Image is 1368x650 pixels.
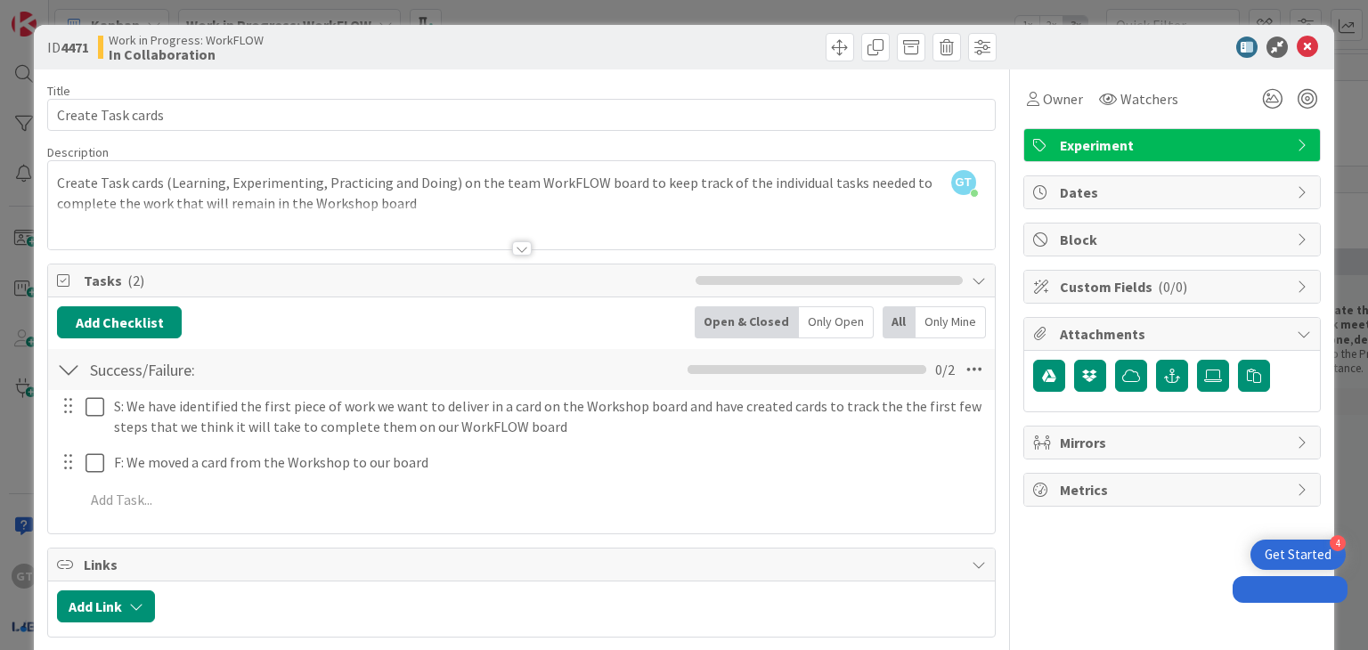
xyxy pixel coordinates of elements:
[57,306,182,338] button: Add Checklist
[1060,134,1288,156] span: Experiment
[1265,546,1331,564] div: Get Started
[1060,479,1288,500] span: Metrics
[1060,182,1288,203] span: Dates
[57,590,155,622] button: Add Link
[883,306,916,338] div: All
[799,306,874,338] div: Only Open
[1120,88,1178,110] span: Watchers
[1250,540,1346,570] div: Open Get Started checklist, remaining modules: 4
[1043,88,1083,110] span: Owner
[127,272,144,289] span: ( 2 )
[109,47,264,61] b: In Collaboration
[47,144,109,160] span: Description
[935,359,955,380] span: 0 / 2
[1060,276,1288,297] span: Custom Fields
[61,38,89,56] b: 4471
[109,33,264,47] span: Work in Progress: WorkFLOW
[84,270,686,291] span: Tasks
[1330,535,1346,551] div: 4
[1060,432,1288,453] span: Mirrors
[47,83,70,99] label: Title
[695,306,799,338] div: Open & Closed
[951,170,976,195] span: GT
[114,396,982,436] p: S: We have identified the first piece of work we want to deliver in a card on the Workshop board ...
[47,37,89,58] span: ID
[1060,229,1288,250] span: Block
[916,306,986,338] div: Only Mine
[47,99,995,131] input: type card name here...
[57,173,985,213] p: Create Task cards (Learning, Experimenting, Practicing and Doing) on the team WorkFLOW board to k...
[84,353,484,386] input: Add Checklist...
[114,452,982,473] p: F: We moved a card from the Workshop to our board
[1060,323,1288,345] span: Attachments
[1158,278,1187,296] span: ( 0/0 )
[84,554,962,575] span: Links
